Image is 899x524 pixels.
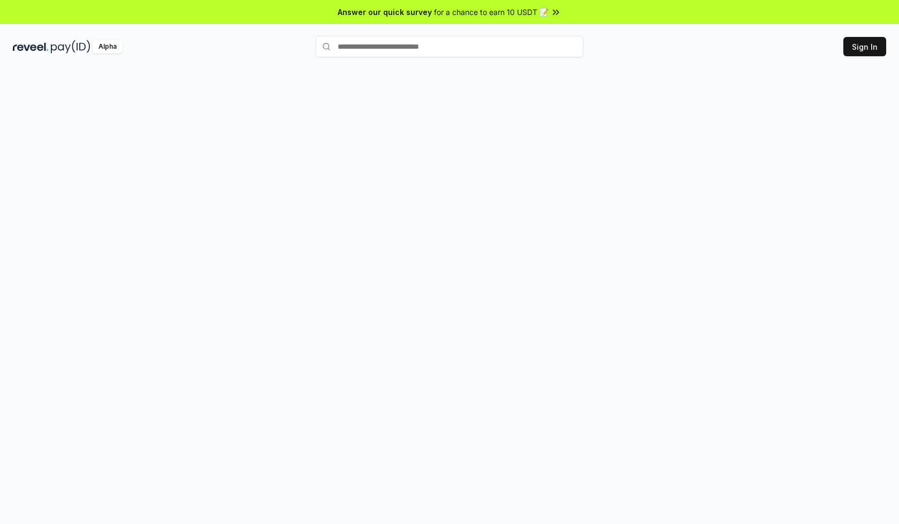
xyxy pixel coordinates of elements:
[51,40,90,54] img: pay_id
[93,40,123,54] div: Alpha
[843,37,886,56] button: Sign In
[338,6,432,18] span: Answer our quick survey
[13,40,49,54] img: reveel_dark
[434,6,548,18] span: for a chance to earn 10 USDT 📝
